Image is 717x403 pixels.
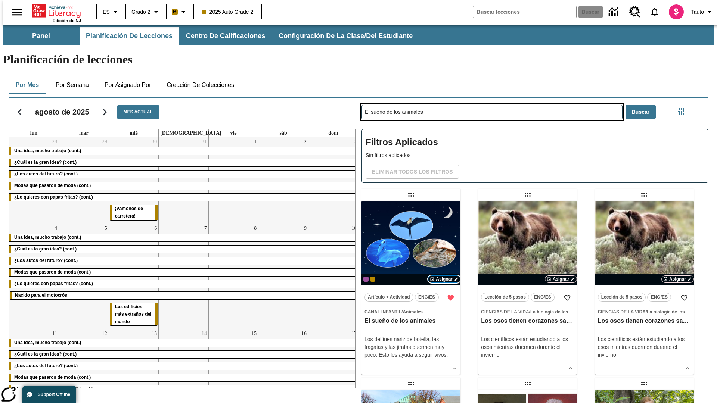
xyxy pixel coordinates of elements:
button: Panel [4,27,78,45]
div: lesson details [361,201,460,375]
div: New 2025 class [370,277,375,282]
button: Ver más [682,363,693,374]
div: Nacido para el motocrós [10,292,357,299]
button: Por asignado por [99,76,157,94]
span: 2025 Auto Grade 2 [202,8,254,16]
a: martes [78,129,90,137]
a: 7 de agosto de 2025 [203,224,208,233]
a: 29 de julio de 2025 [100,137,109,146]
span: Tema: Ciencias de la Vida/La biología de los sistemas humanos y la salud [481,308,574,316]
span: Modas que pasaron de moda (cont.) [14,269,91,275]
td: 9 de agosto de 2025 [258,224,308,329]
span: / [529,309,530,315]
h2: agosto de 2025 [35,107,89,116]
div: Lección arrastrable: El sueño de los animales [405,189,417,201]
td: 5 de agosto de 2025 [59,224,109,329]
a: 4 de agosto de 2025 [53,224,59,233]
input: Buscar lecciones [362,105,622,119]
span: Modas que pasaron de moda (cont.) [14,375,91,380]
button: Asignar Elegir fechas [545,275,577,283]
span: Una idea, mucho trabajo (cont.) [14,235,81,240]
div: ¿Cuál es la gran idea? (cont.) [9,246,358,253]
div: Lección arrastrable: Los osos tienen corazones sanos, pero ¿por qué? [522,189,534,201]
div: Lección arrastrable: Mujeres notables de la Ilustración [522,378,534,390]
a: jueves [159,129,223,137]
span: B [173,7,177,16]
a: Centro de recursos, Se abrirá en una pestaña nueva. [625,2,645,22]
a: Centro de información [604,2,625,22]
div: Lección arrastrable: Los edificios más extraños del mundo [405,378,417,390]
h1: Planificación de lecciones [3,53,714,66]
a: 16 de agosto de 2025 [300,329,308,338]
span: Lección de 5 pasos [601,293,643,301]
span: ¿Cuál es la gran idea? (cont.) [14,352,77,357]
p: Los científicos están estudiando a los osos mientras duermen durante el invierno. [481,335,574,359]
div: Portada [32,3,81,23]
a: 1 de agosto de 2025 [252,137,258,146]
td: 3 de agosto de 2025 [308,137,358,224]
span: Una idea, mucho trabajo (cont.) [14,148,81,153]
button: Asignar Elegir fechas [661,275,694,283]
div: OL 2025 Auto Grade 3 [363,277,369,282]
span: La biología de los sistemas humanos y la salud [530,309,631,315]
span: Lección de 5 pasos [484,293,526,301]
button: Regresar [10,103,29,122]
button: Perfil/Configuración [688,5,717,19]
div: lesson details [478,201,577,375]
button: Grado: Grado 2, Elige un grado [128,5,164,19]
a: viernes [229,129,238,137]
span: ¿Los autos del futuro? (cont.) [14,258,78,263]
button: Seguir [95,103,114,122]
span: Tema: Canal Infantil/Animales [364,308,457,316]
td: 8 de agosto de 2025 [208,224,258,329]
p: Sin filtros aplicados [366,151,704,159]
button: Configuración de la clase/del estudiante [273,27,419,45]
button: Artículo + Actividad [364,293,413,302]
td: 29 de julio de 2025 [59,137,109,224]
a: sábado [278,129,288,137]
span: Los edificios más extraños del mundo [115,304,152,324]
button: Menú lateral de filtros [674,104,689,119]
button: Asignar Elegir fechas [428,275,460,283]
button: Lección de 5 pasos [481,293,529,302]
a: 31 de julio de 2025 [200,137,208,146]
div: ¿Lo quieres con papas fritas? (cont.) [9,280,358,288]
td: 2 de agosto de 2025 [258,137,308,224]
input: Buscar campo [473,6,576,18]
a: 3 de agosto de 2025 [353,137,358,146]
span: ES [103,8,110,16]
div: Los delfines nariz de botella, las fragatas y las jirafas duermen muy poco. Esto les ayuda a segu... [364,335,457,359]
div: ¡Vámonos de carretera! [110,205,158,220]
span: Grado 2 [131,8,150,16]
span: Una idea, mucho trabajo (cont.) [14,340,81,345]
a: 13 de agosto de 2025 [150,329,158,338]
span: / [646,309,647,315]
span: Asignar [436,276,453,282]
td: 4 de agosto de 2025 [9,224,59,329]
div: Los edificios más extraños del mundo [110,303,158,326]
a: miércoles [128,129,139,137]
a: 15 de agosto de 2025 [250,329,258,338]
span: ¿Los autos del futuro? (cont.) [14,363,78,368]
button: Escoja un nuevo avatar [664,2,688,22]
span: ENG/ES [534,293,551,301]
a: 2 de agosto de 2025 [302,137,308,146]
span: ENG/ES [651,293,668,301]
button: Support Offline [22,386,76,403]
span: ¿Cuál es la gran idea? (cont.) [14,160,77,165]
a: 12 de agosto de 2025 [100,329,109,338]
button: Buscar [626,105,656,119]
button: Por mes [9,76,46,94]
span: Support Offline [38,392,70,397]
a: 10 de agosto de 2025 [350,224,358,233]
span: ¿Lo quieres con papas fritas? (cont.) [14,194,93,200]
h3: Los osos tienen corazones sanos, pero ¿por qué? [481,317,574,325]
div: ¿Lo quieres con papas fritas? (cont.) [9,194,358,201]
span: Animales [403,309,422,315]
p: Los científicos están estudiando a los osos mientras duermen durante el invierno. [598,335,691,359]
span: Nacido para el motocrós [15,293,67,298]
button: Lenguaje: ES, Selecciona un idioma [99,5,123,19]
div: Una idea, mucho trabajo (cont.) [9,234,358,241]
